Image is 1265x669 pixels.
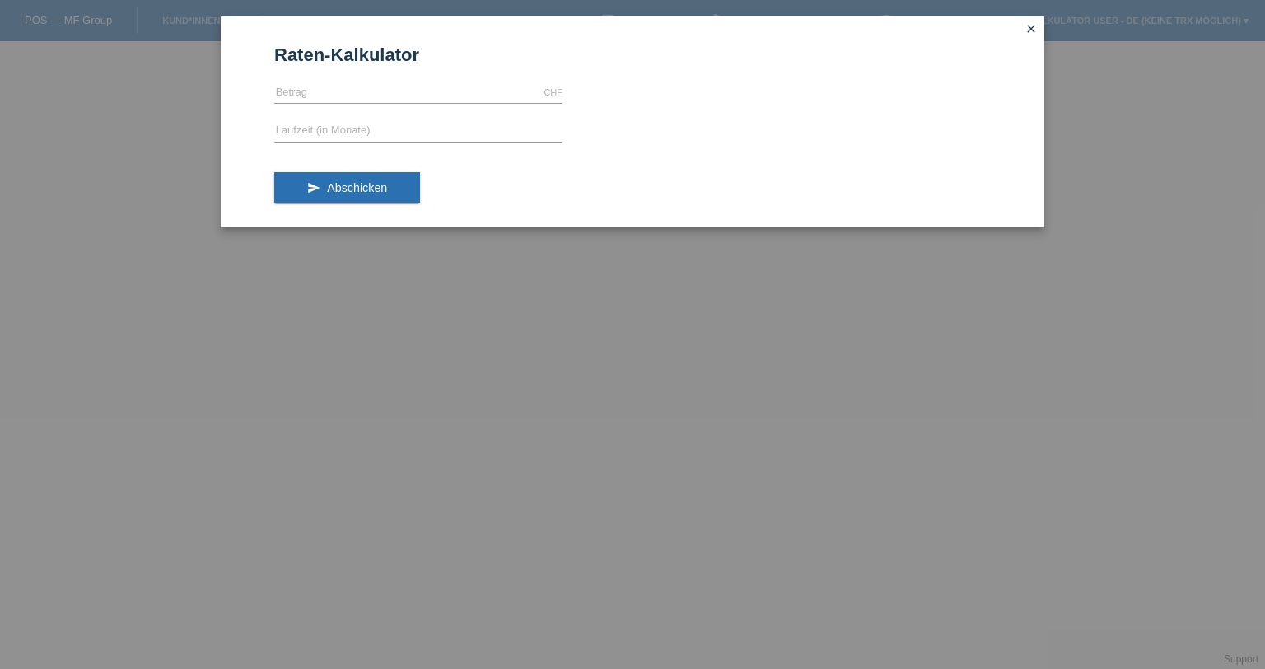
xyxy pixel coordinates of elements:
[274,172,420,204] button: send Abschicken
[1020,21,1042,40] a: close
[1025,22,1038,35] i: close
[274,44,991,65] h1: Raten-Kalkulator
[327,181,387,194] span: Abschicken
[307,181,320,194] i: send
[544,87,562,97] div: CHF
